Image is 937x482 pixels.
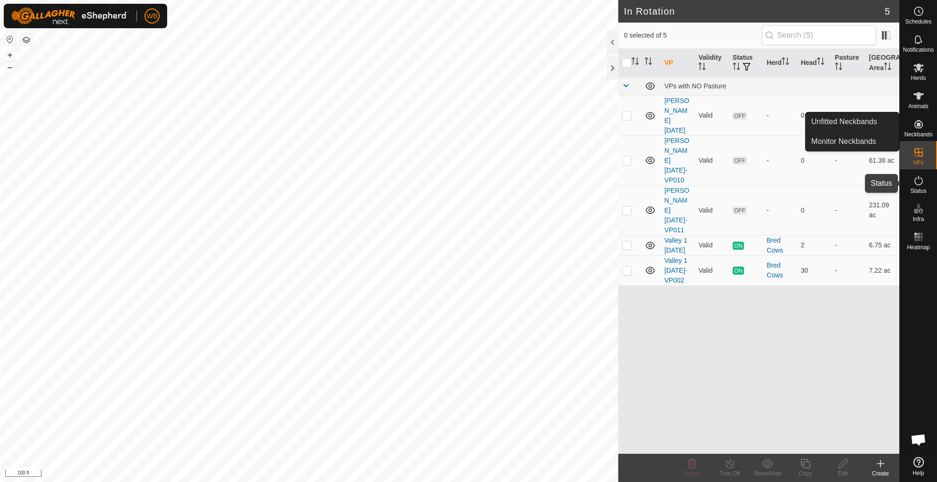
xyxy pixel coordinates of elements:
div: Create [862,469,899,478]
td: 0 [797,95,831,135]
span: Unfitted Neckbands [811,116,877,127]
a: Valley 1 [DATE]-VP002 [664,257,687,284]
div: Bred Cows [767,236,793,255]
a: Contact Us [318,470,346,478]
div: - [767,205,793,215]
td: 7.22 ac [865,255,899,285]
td: Valid [695,255,728,285]
input: Search (S) [762,25,876,45]
div: VPs with NO Pasture [664,82,896,90]
span: Infra [913,216,924,222]
span: Animals [908,103,929,109]
a: [PERSON_NAME] [DATE]-VP010 [664,137,689,184]
td: - [831,235,865,255]
th: Validity [695,49,728,77]
div: Bred Cows [767,261,793,280]
td: 0 [797,135,831,185]
div: Turn Off [711,469,749,478]
button: Map Layers [21,34,32,46]
span: Herds [911,75,926,81]
a: Help [900,453,937,480]
td: Valid [695,135,728,185]
span: Schedules [905,19,931,24]
a: Valley 1 [DATE] [664,237,687,254]
span: OFF [733,157,747,165]
th: Pasture [831,49,865,77]
div: Show/Hide [749,469,786,478]
td: 0 [797,185,831,235]
a: [PERSON_NAME] [DATE] [664,97,689,134]
td: Valid [695,235,728,255]
td: 231.09 ac [865,185,899,235]
p-sorticon: Activate to sort [733,64,740,71]
span: VPs [913,160,923,166]
div: - [767,111,793,120]
button: + [4,49,16,61]
span: ON [733,242,744,250]
td: - [831,255,865,285]
img: Gallagher Logo [11,8,129,24]
td: - [831,95,865,135]
p-sorticon: Activate to sort [835,64,842,71]
td: 6.75 ac [865,235,899,255]
span: OFF [733,206,747,214]
span: Delete [684,470,701,477]
span: ON [733,267,744,275]
div: Edit [824,469,862,478]
span: Notifications [903,47,934,53]
p-sorticon: Activate to sort [782,59,789,66]
div: - [767,156,793,166]
p-sorticon: Activate to sort [631,59,639,66]
span: WB [147,11,158,21]
div: Open chat [905,426,933,454]
th: Herd [763,49,797,77]
a: Unfitted Neckbands [806,112,899,131]
p-sorticon: Activate to sort [698,64,706,71]
td: 2 [797,235,831,255]
th: VP [661,49,695,77]
button: – [4,62,16,73]
th: Status [729,49,763,77]
span: Heatmap [907,245,930,250]
td: Valid [695,95,728,135]
td: 46.6 ac [865,95,899,135]
h2: In Rotation [624,6,885,17]
span: OFF [733,112,747,120]
div: Copy [786,469,824,478]
th: [GEOGRAPHIC_DATA] Area [865,49,899,77]
p-sorticon: Activate to sort [817,59,824,66]
span: Neckbands [904,132,932,137]
a: [PERSON_NAME] [DATE]-VP011 [664,187,689,234]
span: Monitor Neckbands [811,136,876,147]
a: Monitor Neckbands [806,132,899,151]
th: Head [797,49,831,77]
td: 30 [797,255,831,285]
span: 5 [885,4,890,18]
p-sorticon: Activate to sort [884,64,891,71]
a: Privacy Policy [272,470,307,478]
td: - [831,185,865,235]
span: Help [913,470,924,476]
button: Reset Map [4,34,16,45]
td: Valid [695,185,728,235]
span: Status [910,188,926,194]
td: - [831,135,865,185]
p-sorticon: Activate to sort [645,59,652,66]
td: 61.38 ac [865,135,899,185]
span: 0 selected of 5 [624,31,762,40]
